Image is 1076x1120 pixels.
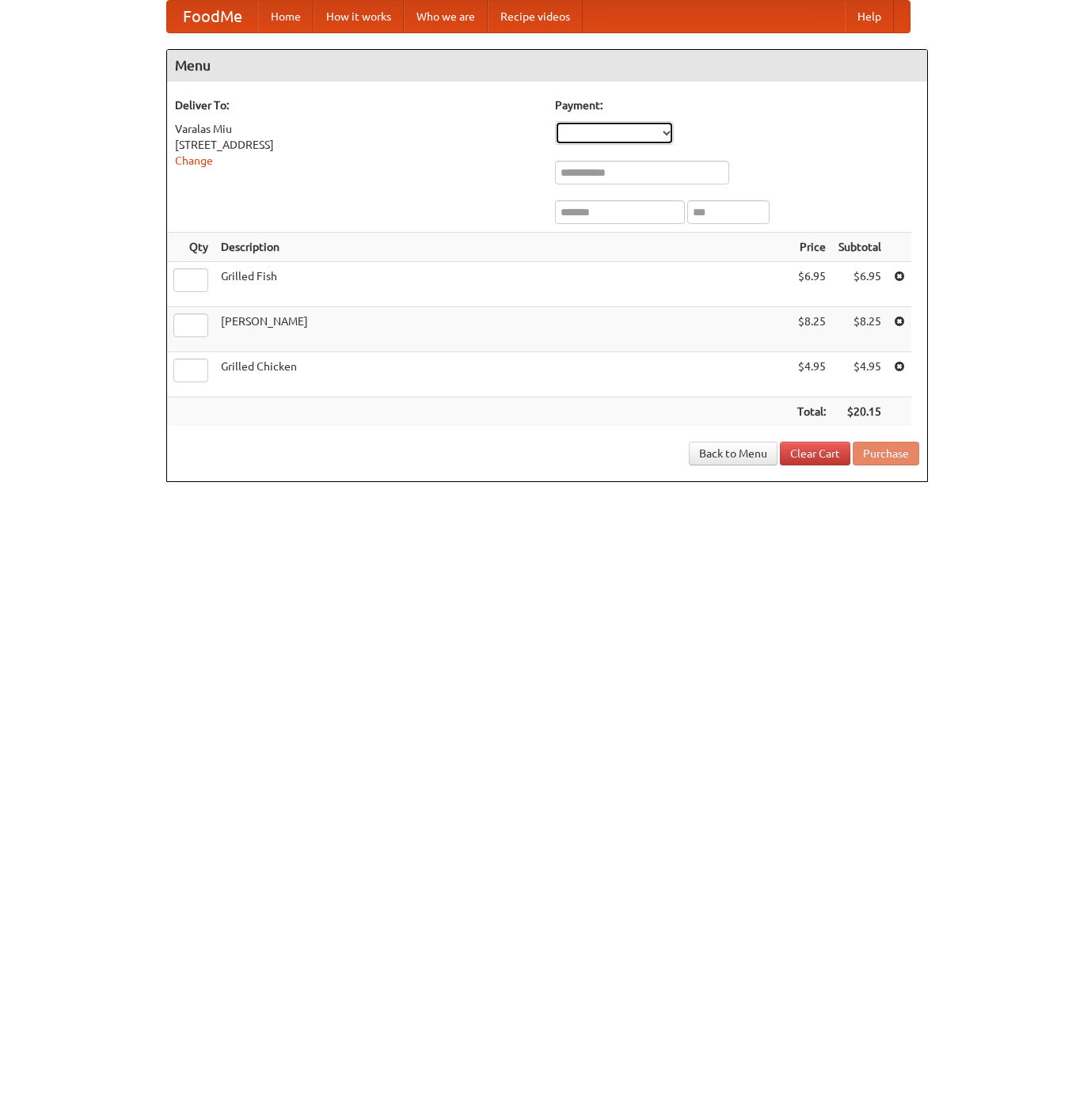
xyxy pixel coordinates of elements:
div: [STREET_ADDRESS] [175,137,539,153]
h5: Deliver To: [175,97,539,113]
th: Subtotal [832,233,888,262]
a: FoodMe [167,1,258,32]
td: $4.95 [832,352,888,397]
td: $8.25 [832,307,888,352]
div: Varalas Miu [175,121,539,137]
a: Recipe videos [488,1,583,32]
a: Change [175,154,213,167]
td: $8.25 [791,307,832,352]
td: [PERSON_NAME] [215,307,791,352]
th: Qty [167,233,215,262]
a: Back to Menu [689,442,778,465]
th: $20.15 [832,397,888,427]
th: Price [791,233,832,262]
a: How it works [314,1,404,32]
a: Home [258,1,314,32]
a: Clear Cart [780,442,850,465]
a: Help [845,1,894,32]
td: $6.95 [791,262,832,307]
th: Total: [791,397,832,427]
td: Grilled Chicken [215,352,791,397]
td: $4.95 [791,352,832,397]
a: Who we are [404,1,488,32]
h5: Payment: [555,97,919,113]
td: Grilled Fish [215,262,791,307]
th: Description [215,233,791,262]
td: $6.95 [832,262,888,307]
h4: Menu [167,50,927,82]
button: Purchase [853,442,919,465]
